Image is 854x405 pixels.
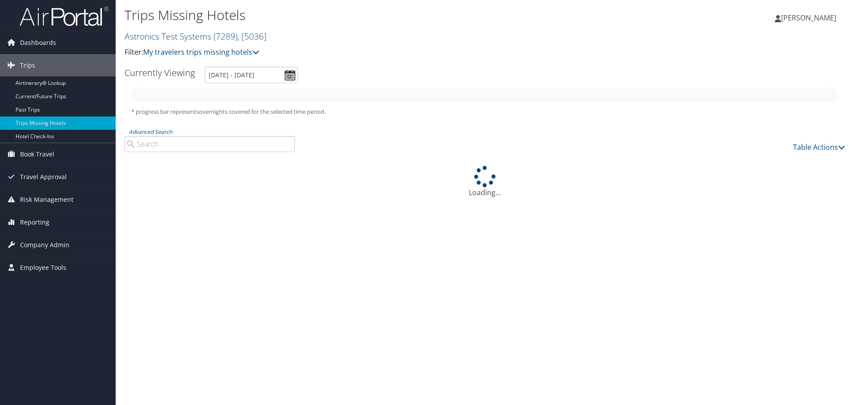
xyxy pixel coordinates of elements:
span: Travel Approval [20,166,67,188]
span: , [ 5036 ] [238,30,266,42]
span: Employee Tools [20,257,66,279]
span: Dashboards [20,32,56,54]
a: Advanced Search [129,128,172,136]
span: Book Travel [20,143,54,165]
h1: Trips Missing Hotels [125,6,605,24]
h3: Currently Viewing [125,67,195,79]
a: Astronics Test Systems [125,30,266,42]
span: Risk Management [20,188,73,211]
a: Table Actions [793,142,845,152]
span: ( 7289 ) [213,30,238,42]
div: Loading... [125,166,845,198]
p: Filter: [125,47,605,58]
span: Reporting [20,211,49,233]
input: Advanced Search [125,136,295,152]
img: airportal-logo.png [20,6,109,27]
span: Trips [20,54,35,76]
a: [PERSON_NAME] [775,4,845,31]
span: Company Admin [20,234,69,256]
span: [PERSON_NAME] [781,13,836,23]
input: [DATE] - [DATE] [205,67,298,83]
h5: * progress bar represents overnights covered for the selected time period. [131,108,838,116]
a: My travelers trips missing hotels [143,47,259,57]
